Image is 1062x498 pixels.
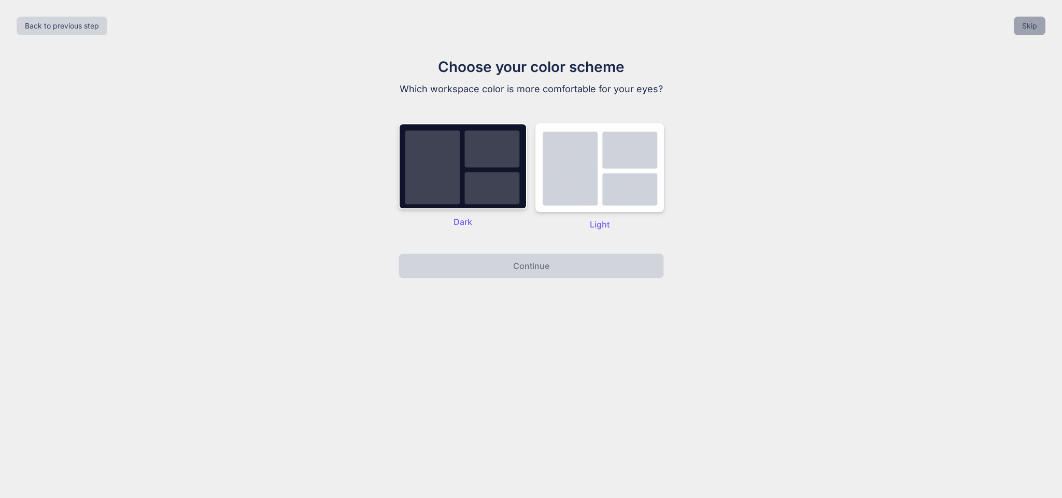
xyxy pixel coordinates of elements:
[535,123,664,212] img: dark
[535,218,664,231] p: Light
[399,216,527,228] p: Dark
[17,17,107,35] button: Back to previous step
[357,56,705,78] h1: Choose your color scheme
[399,123,527,209] img: dark
[513,260,549,272] p: Continue
[357,82,705,96] p: Which workspace color is more comfortable for your eyes?
[1014,17,1045,35] button: Skip
[399,253,664,278] button: Continue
